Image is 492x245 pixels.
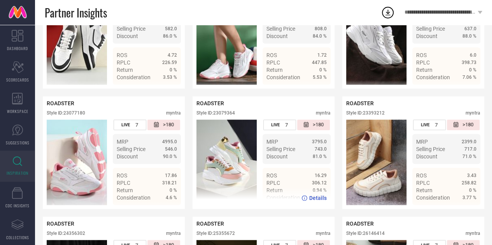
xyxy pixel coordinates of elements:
[346,100,374,106] span: ROADSTER
[117,59,130,66] span: RPLC
[464,146,476,152] span: 717.0
[346,110,385,116] div: Style ID: 23393212
[117,67,133,73] span: Return
[470,52,476,58] span: 6.0
[6,77,29,83] span: SCORECARDS
[266,59,280,66] span: RPLC
[196,221,224,227] span: ROADSTER
[114,120,146,130] div: Number of days the style has been live on the platform
[319,67,327,73] span: 0 %
[152,88,177,94] a: Details
[117,74,151,80] span: Consideration
[381,5,395,19] div: Open download list
[117,187,133,193] span: Return
[313,75,327,80] span: 5.53 %
[462,122,473,128] span: >180
[266,33,288,39] span: Discount
[117,33,138,39] span: Discount
[196,231,235,236] div: Style ID: 25355672
[162,180,177,186] span: 318.21
[301,195,327,201] a: Details
[416,74,450,80] span: Consideration
[7,108,28,114] span: WORKSPACE
[462,139,476,144] span: 2399.0
[416,33,438,39] span: Discount
[466,110,480,116] div: myntra
[464,26,476,31] span: 637.0
[170,67,177,73] span: 0 %
[297,120,330,130] div: Number of days since the style was first listed on the platform
[416,146,445,152] span: Selling Price
[459,209,476,215] span: Details
[266,52,277,58] span: ROS
[117,195,151,201] span: Consideration
[467,173,476,178] span: 3.43
[163,33,177,39] span: 86.0 %
[309,88,327,94] span: Details
[166,110,181,116] div: myntra
[346,120,406,205] div: Click to view image
[312,139,327,144] span: 3795.0
[313,154,327,159] span: 81.0 %
[7,45,28,51] span: DASHBOARD
[47,120,107,205] img: Style preview image
[117,172,127,179] span: ROS
[117,146,145,152] span: Selling Price
[121,122,130,127] span: LIVE
[435,122,438,128] span: 7
[266,26,295,32] span: Selling Price
[346,221,374,227] span: ROADSTER
[459,88,476,94] span: Details
[271,122,280,127] span: LIVE
[152,209,177,215] a: Details
[416,67,432,73] span: Return
[451,88,476,94] a: Details
[312,60,327,65] span: 447.85
[317,52,327,58] span: 1.72
[462,154,476,159] span: 71.0 %
[165,146,177,152] span: 546.0
[416,187,432,193] span: Return
[7,170,28,176] span: INSPIRATION
[196,120,257,205] img: Style preview image
[263,120,296,130] div: Number of days the style has been live on the platform
[416,52,427,58] span: ROS
[462,33,476,39] span: 88.0 %
[285,122,288,128] span: 7
[266,146,295,152] span: Selling Price
[166,195,177,200] span: 4.6 %
[316,231,331,236] div: myntra
[163,122,174,128] span: >180
[147,120,180,130] div: Number of days since the style was first listed on the platform
[117,139,128,145] span: MRP
[416,139,428,145] span: MRP
[163,75,177,80] span: 3.53 %
[266,153,288,160] span: Discount
[266,67,283,73] span: Return
[266,74,300,80] span: Consideration
[462,60,476,65] span: 398.73
[462,195,476,200] span: 3.77 %
[416,172,427,179] span: ROS
[5,203,30,209] span: CDC INSIGHTS
[469,67,476,73] span: 0 %
[159,88,177,94] span: Details
[165,173,177,178] span: 17.86
[346,231,385,236] div: Style ID: 26146414
[47,100,74,106] span: ROADSTER
[315,146,327,152] span: 743.0
[47,231,85,236] div: Style ID: 24356302
[413,120,446,130] div: Number of days the style has been live on the platform
[416,180,430,186] span: RPLC
[117,153,138,160] span: Discount
[196,110,235,116] div: Style ID: 23079364
[117,52,127,58] span: ROS
[416,195,450,201] span: Consideration
[416,26,445,32] span: Selling Price
[416,59,430,66] span: RPLC
[451,209,476,215] a: Details
[47,221,74,227] span: ROADSTER
[168,52,177,58] span: 4.72
[346,120,406,205] img: Style preview image
[47,110,85,116] div: Style ID: 23077180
